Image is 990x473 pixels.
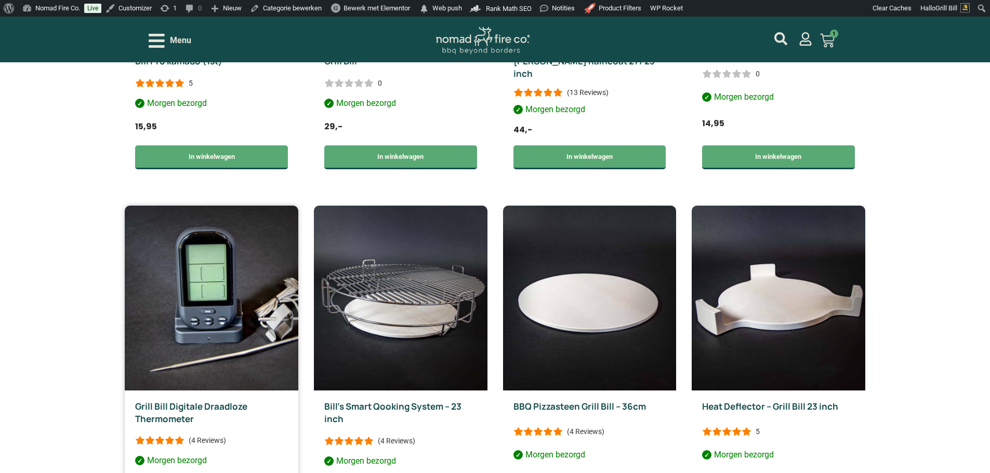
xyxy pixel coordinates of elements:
[314,206,487,390] img: Smart Qooking System kamado bbq
[702,449,855,464] p: Morgen bezorgd
[702,91,855,106] p: Morgen bezorgd
[419,2,429,16] span: 
[830,30,838,38] span: 1
[513,400,646,412] a: BBQ Pizzasteen Grill Bill – 36cm
[486,5,532,12] span: Rank Math SEO
[135,43,275,67] a: Keramische voet mat zwart – Grill Bill Pro kamado (1st)
[513,43,655,79] a: Kamado Regenhoes [PERSON_NAME] Raincoat 21 / 23 inch
[84,4,101,13] a: Live
[135,97,288,113] p: Morgen bezorgd
[189,436,226,444] p: (4 Reviews)
[702,400,838,412] a: Heat Deflector – Grill Bill 23 inch
[324,97,477,113] p: Morgen bezorgd
[324,145,477,169] a: Toevoegen aan winkelwagen: “Keramische BBQ Chicken Sitter Grill Bill“
[567,427,604,436] p: (4 Reviews)
[378,437,415,445] p: (4 Reviews)
[503,206,677,390] img: pizzasteen bbq 21inch
[513,145,666,169] a: Toevoegen aan winkelwagen: “Kamado Regenhoes Bill's Raincoat 21 / 23 inch“
[149,32,191,50] div: Open/Close Menu
[135,145,288,169] a: Toevoegen aan winkelwagen: “Keramische voet mat zwart - Grill Bill Pro kamado (1st)“
[702,145,855,169] a: Toevoegen aan winkelwagen: “Hamburger pers Grill Bill“
[756,69,760,79] div: 0
[799,32,812,46] a: mijn account
[135,454,288,470] p: Morgen bezorgd
[567,88,609,97] p: (13 Reviews)
[808,27,847,54] a: 1
[324,43,458,67] a: Keramische BBQ Chicken Sitter Grill Bill
[324,400,461,425] a: Bill’s Smart Qooking System – 23 inch
[135,400,247,425] a: Grill Bill Digitale Draadloze Thermometer
[960,3,970,12] img: Avatar of Grill Bill
[436,27,530,55] img: Nomad Logo
[513,103,666,119] p: Morgen bezorgd
[513,449,666,464] p: Morgen bezorgd
[324,455,477,470] p: Morgen bezorgd
[756,426,760,437] div: 5
[125,206,298,390] img: grill bill draadloze thermometer digitaal 2
[935,4,957,12] span: Grill Bill
[170,34,191,47] span: Menu
[378,78,382,88] div: 0
[344,4,410,12] span: Bewerk met Elementor
[189,78,193,88] div: 5
[774,32,787,45] a: mijn account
